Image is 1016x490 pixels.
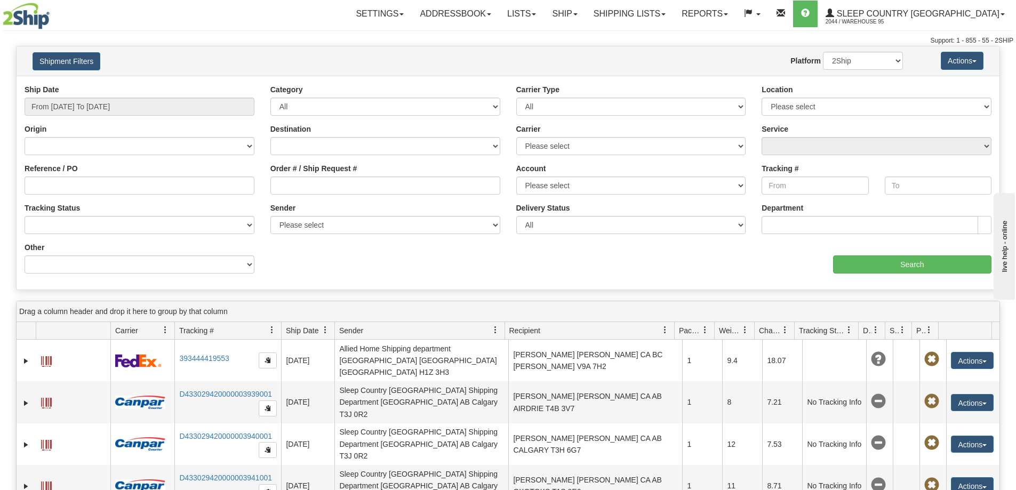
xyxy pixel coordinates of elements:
[25,242,44,253] label: Other
[25,163,78,174] label: Reference / PO
[179,325,214,336] span: Tracking #
[508,423,682,465] td: [PERSON_NAME] [PERSON_NAME] CA AB CALGARY T3H 6G7
[762,203,803,213] label: Department
[762,423,802,465] td: 7.53
[924,436,939,451] span: Pickup Not Assigned
[682,340,722,381] td: 1
[259,400,277,416] button: Copy to clipboard
[802,381,866,423] td: No Tracking Info
[890,325,899,336] span: Shipment Issues
[682,423,722,465] td: 1
[17,301,999,322] div: grid grouping header
[885,176,991,195] input: To
[762,176,868,195] input: From
[263,321,281,339] a: Tracking # filter column settings
[826,17,906,27] span: 2044 / Warehouse 95
[3,36,1013,45] div: Support: 1 - 855 - 55 - 2SHIP
[893,321,911,339] a: Shipment Issues filter column settings
[25,203,80,213] label: Tracking Status
[871,436,886,451] span: No Tracking Info
[21,356,31,366] a: Expand
[41,435,52,452] a: Label
[115,354,162,367] img: 2 - FedEx Express®
[802,423,866,465] td: No Tracking Info
[776,321,794,339] a: Charge filter column settings
[722,381,762,423] td: 8
[25,124,46,134] label: Origin
[674,1,736,27] a: Reports
[516,163,546,174] label: Account
[41,393,52,410] a: Label
[656,321,674,339] a: Recipient filter column settings
[348,1,412,27] a: Settings
[509,325,540,336] span: Recipient
[799,325,845,336] span: Tracking Status
[41,351,52,368] a: Label
[8,9,99,17] div: live help - online
[499,1,544,27] a: Lists
[834,9,999,18] span: Sleep Country [GEOGRAPHIC_DATA]
[281,423,334,465] td: [DATE]
[790,55,821,66] label: Platform
[696,321,714,339] a: Packages filter column settings
[951,394,994,411] button: Actions
[259,352,277,368] button: Copy to clipboard
[270,203,295,213] label: Sender
[33,52,100,70] button: Shipment Filters
[115,325,138,336] span: Carrier
[486,321,505,339] a: Sender filter column settings
[25,84,59,95] label: Ship Date
[516,203,570,213] label: Delivery Status
[867,321,885,339] a: Delivery Status filter column settings
[762,84,793,95] label: Location
[924,394,939,409] span: Pickup Not Assigned
[334,381,508,423] td: Sleep Country [GEOGRAPHIC_DATA] Shipping Department [GEOGRAPHIC_DATA] AB Calgary T3J 0R2
[115,437,165,451] img: 14 - Canpar
[818,1,1013,27] a: Sleep Country [GEOGRAPHIC_DATA] 2044 / Warehouse 95
[270,84,303,95] label: Category
[871,394,886,409] span: No Tracking Info
[286,325,318,336] span: Ship Date
[21,439,31,450] a: Expand
[759,325,781,336] span: Charge
[951,352,994,369] button: Actions
[3,3,50,29] img: logo2044.jpg
[736,321,754,339] a: Weight filter column settings
[991,190,1015,299] iframe: chat widget
[920,321,938,339] a: Pickup Status filter column settings
[762,381,802,423] td: 7.21
[762,124,788,134] label: Service
[334,423,508,465] td: Sleep Country [GEOGRAPHIC_DATA] Shipping Department [GEOGRAPHIC_DATA] AB Calgary T3J 0R2
[586,1,674,27] a: Shipping lists
[281,381,334,423] td: [DATE]
[544,1,585,27] a: Ship
[516,124,541,134] label: Carrier
[951,436,994,453] button: Actions
[863,325,872,336] span: Delivery Status
[833,255,991,274] input: Search
[179,432,272,440] a: D433029420000003940001
[21,398,31,408] a: Expand
[871,352,886,367] span: Unknown
[916,325,925,336] span: Pickup Status
[259,442,277,458] button: Copy to clipboard
[334,340,508,381] td: Allied Home Shipping department [GEOGRAPHIC_DATA] [GEOGRAPHIC_DATA] [GEOGRAPHIC_DATA] H1Z 3H3
[722,423,762,465] td: 12
[924,352,939,367] span: Pickup Not Assigned
[179,473,272,482] a: D433029420000003941001
[682,381,722,423] td: 1
[412,1,499,27] a: Addressbook
[762,340,802,381] td: 18.07
[115,396,165,409] img: 14 - Canpar
[722,340,762,381] td: 9.4
[508,381,682,423] td: [PERSON_NAME] [PERSON_NAME] CA AB AIRDRIE T4B 3V7
[316,321,334,339] a: Ship Date filter column settings
[719,325,741,336] span: Weight
[339,325,363,336] span: Sender
[281,340,334,381] td: [DATE]
[762,163,798,174] label: Tracking #
[941,52,983,70] button: Actions
[840,321,858,339] a: Tracking Status filter column settings
[516,84,559,95] label: Carrier Type
[679,325,701,336] span: Packages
